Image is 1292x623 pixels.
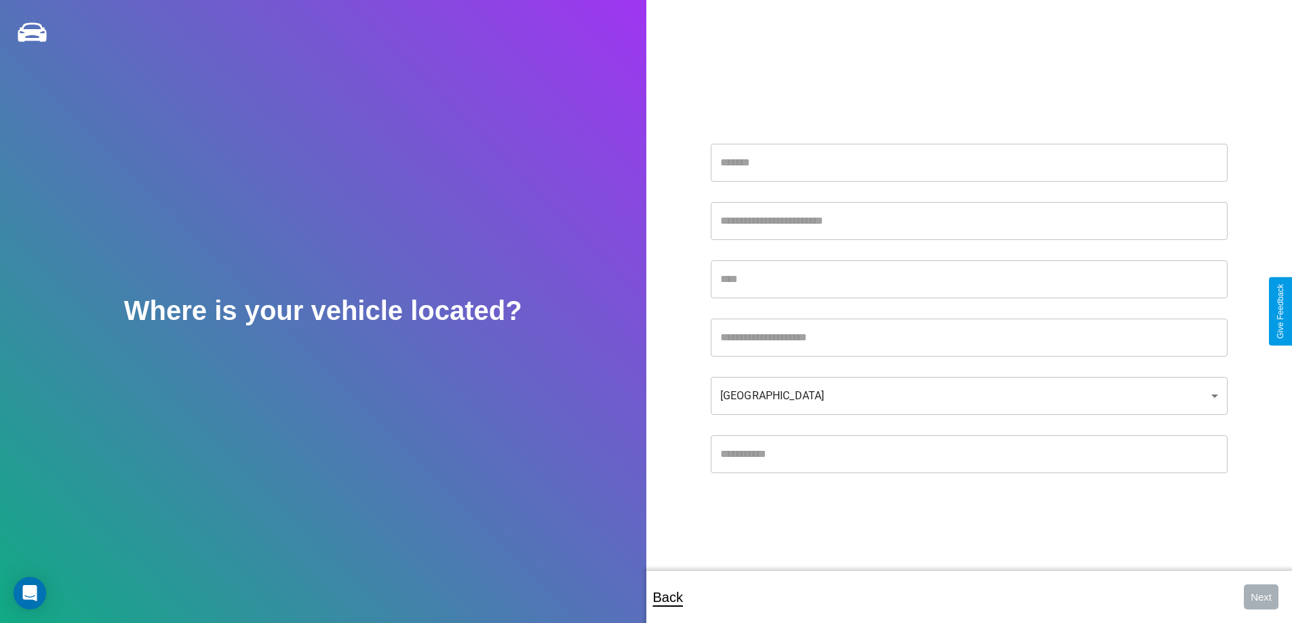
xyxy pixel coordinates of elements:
[124,296,522,326] h2: Where is your vehicle located?
[711,377,1228,415] div: [GEOGRAPHIC_DATA]
[1276,284,1285,339] div: Give Feedback
[14,577,46,609] div: Open Intercom Messenger
[653,585,683,609] p: Back
[1244,584,1278,609] button: Next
